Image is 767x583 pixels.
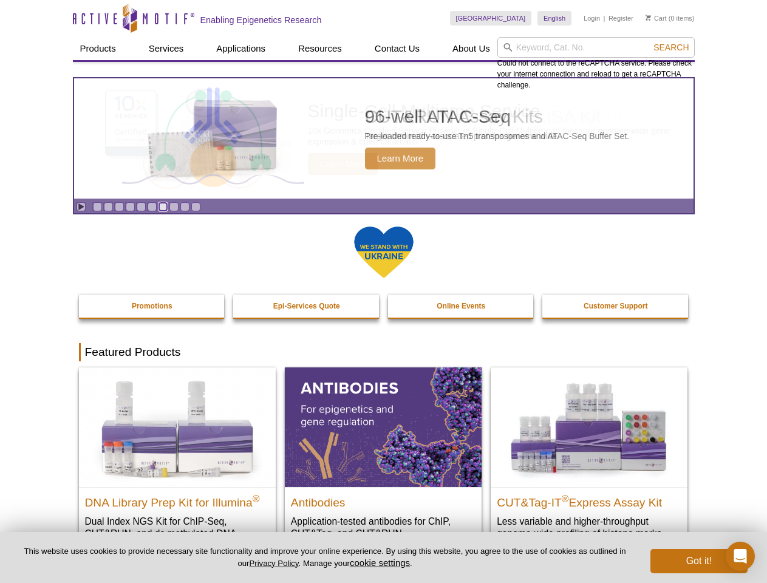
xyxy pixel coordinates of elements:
[132,302,172,310] strong: Promotions
[200,15,322,26] h2: Enabling Epigenetics Research
[93,202,102,211] a: Go to slide 1
[291,37,349,60] a: Resources
[273,302,340,310] strong: Epi-Services Quote
[653,43,689,52] span: Search
[249,559,298,568] a: Privacy Policy
[537,11,571,26] a: English
[73,37,123,60] a: Products
[450,11,532,26] a: [GEOGRAPHIC_DATA]
[169,202,179,211] a: Go to slide 8
[141,37,191,60] a: Services
[159,202,168,211] a: Go to slide 7
[85,491,270,509] h2: DNA Library Prep Kit for Illumina
[491,367,687,486] img: CUT&Tag-IT® Express Assay Kit
[491,367,687,551] a: CUT&Tag-IT® Express Assay Kit CUT&Tag-IT®Express Assay Kit Less variable and higher-throughput ge...
[646,14,667,22] a: Cart
[388,295,535,318] a: Online Events
[126,202,135,211] a: Go to slide 4
[148,202,157,211] a: Go to slide 6
[350,557,410,568] button: cookie settings
[285,367,482,486] img: All Antibodies
[180,202,189,211] a: Go to slide 9
[497,515,681,540] p: Less variable and higher-throughput genome-wide profiling of histone marks​.
[291,515,476,540] p: Application-tested antibodies for ChIP, CUT&Tag, and CUT&RUN.
[79,295,226,318] a: Promotions
[445,37,497,60] a: About Us
[79,367,276,564] a: DNA Library Prep Kit for Illumina DNA Library Prep Kit for Illumina® Dual Index NGS Kit for ChIP-...
[608,14,633,22] a: Register
[542,295,689,318] a: Customer Support
[650,42,692,53] button: Search
[209,37,273,60] a: Applications
[726,542,755,571] div: Open Intercom Messenger
[137,202,146,211] a: Go to slide 5
[646,15,651,21] img: Your Cart
[79,367,276,486] img: DNA Library Prep Kit for Illumina
[497,37,695,90] div: Could not connect to the reCAPTCHA service. Please check your internet connection and reload to g...
[604,11,605,26] li: |
[285,367,482,551] a: All Antibodies Antibodies Application-tested antibodies for ChIP, CUT&Tag, and CUT&RUN.
[77,202,86,211] a: Toggle autoplay
[437,302,485,310] strong: Online Events
[79,343,689,361] h2: Featured Products
[497,37,695,58] input: Keyword, Cat. No.
[115,202,124,211] a: Go to slide 3
[562,493,569,503] sup: ®
[646,11,695,26] li: (0 items)
[253,493,260,503] sup: ®
[191,202,200,211] a: Go to slide 10
[497,491,681,509] h2: CUT&Tag-IT Express Assay Kit
[584,14,600,22] a: Login
[291,491,476,509] h2: Antibodies
[233,295,380,318] a: Epi-Services Quote
[650,549,748,573] button: Got it!
[19,546,630,569] p: This website uses cookies to provide necessary site functionality and improve your online experie...
[85,515,270,552] p: Dual Index NGS Kit for ChIP-Seq, CUT&RUN, and ds methylated DNA assays.
[104,202,113,211] a: Go to slide 2
[584,302,647,310] strong: Customer Support
[353,225,414,279] img: We Stand With Ukraine
[367,37,427,60] a: Contact Us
